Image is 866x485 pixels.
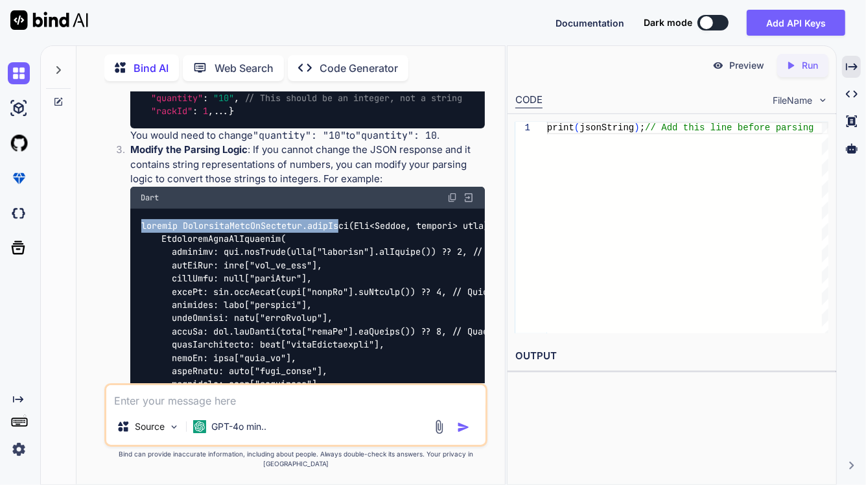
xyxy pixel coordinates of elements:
[355,129,437,142] code: "quantity": 10
[130,143,248,156] strong: Modify the Parsing Logic
[645,123,813,133] span: // Add this line before parsing
[556,16,624,30] button: Documentation
[8,202,30,224] img: darkCloudIdeIcon
[8,132,30,154] img: githubLight
[193,106,198,117] span: :
[104,449,487,469] p: Bind can provide inaccurate information, including about people. Always double-check its answers....
[203,92,208,104] span: :
[802,59,818,72] p: Run
[432,420,447,434] img: attachment
[244,92,462,104] span: // This should be an integer, not a string
[747,10,845,36] button: Add API Keys
[447,193,458,203] img: copy
[556,18,624,29] span: Documentation
[135,420,165,433] p: Source
[169,421,180,432] img: Pick Models
[320,60,398,76] p: Code Generator
[141,78,462,118] code: ...
[253,129,346,142] code: "quantity": "10"
[634,123,639,133] span: )
[203,106,208,117] span: 1
[151,106,193,117] span: "rackId"
[141,193,159,203] span: Dart
[547,123,574,133] span: print
[579,123,634,133] span: jsonString
[817,95,828,106] img: chevron down
[457,421,470,434] img: icon
[215,60,274,76] p: Web Search
[515,93,543,108] div: CODE
[130,128,485,143] p: You would need to change to .
[515,122,530,134] div: 1
[508,341,837,372] h2: OUTPUT
[463,192,474,204] img: Open in Browser
[130,143,485,187] p: : If you cannot change the JSON response and it contains string representations of numbers, you c...
[574,123,579,133] span: (
[8,97,30,119] img: ai-studio
[8,167,30,189] img: premium
[640,123,645,133] span: ;
[712,60,724,71] img: preview
[151,92,203,104] span: "quantity"
[644,16,692,29] span: Dark mode
[134,60,169,76] p: Bind AI
[213,92,234,104] span: "10"
[193,420,206,433] img: GPT-4o mini
[229,106,234,117] span: }
[773,94,812,107] span: FileName
[8,62,30,84] img: chat
[211,420,266,433] p: GPT-4o min..
[729,59,764,72] p: Preview
[208,106,213,117] span: ,
[234,92,239,104] span: ,
[10,10,88,30] img: Bind AI
[8,438,30,460] img: settings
